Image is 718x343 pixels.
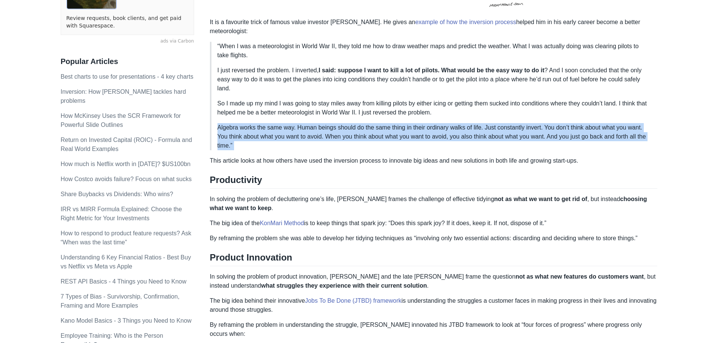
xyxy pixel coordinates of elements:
[61,38,194,45] a: ads via Carbon
[305,297,401,304] a: Jobs To Be Done (JTBD) framework
[338,67,544,73] strong: suppose I want to kill a lot of pilots. What would be the easy way to do it
[210,320,658,338] p: By reframing the problem in understanding the struggle, [PERSON_NAME] innovated his JTBD framewor...
[66,15,188,29] a: Review requests, book clients, and get paid with Squarespace.
[210,195,658,213] p: In solving the problem of decluttering one’s life, [PERSON_NAME] frames the challenge of effectiv...
[217,123,652,150] p: Algebra works the same way. Human beings should do the same thing in their ordinary walks of life...
[61,113,181,128] a: How McKinsey Uses the SCR Framework for Powerful Slide Outlines
[210,156,658,165] p: This article looks at how others have used the inversion process to innovate big ideas and new so...
[210,219,658,228] p: The big idea of the is to keep things that spark joy: “Does this spark joy? If it does, keep it. ...
[217,66,652,93] p: I just reversed the problem. I inverted, ? And I soon concluded that the only easy way to do it w...
[261,282,427,289] strong: what struggles they experience with their current solution
[210,252,658,266] h2: Product Innovation
[61,191,173,197] a: Share Buybacks vs Dividends: Who wins?
[494,196,587,202] strong: not as what we want to get rid of
[61,293,179,309] a: 7 Types of Bias - Survivorship, Confirmation, Framing and More Examples
[61,230,191,245] a: How to respond to product feature requests? Ask “When was the last time”
[260,220,304,226] a: KonMari Method
[318,67,336,73] strong: I said:
[210,174,658,189] h2: Productivity
[61,137,192,152] a: Return on Invested Capital (ROIC) - Formula and Real World Examples
[61,317,191,324] a: Kano Model Basics - 3 Things you Need to Know
[210,234,658,243] p: By reframing the problem she was able to develop her tidying techniques as “involving only two es...
[61,73,193,80] a: Best charts to use for presentations - 4 key charts
[217,99,652,117] p: So I made up my mind I was going to stay miles away from killing pilots by either icing or gettin...
[210,296,658,314] p: The big idea behind their innovative is understanding the struggles a customer faces in making pr...
[61,57,194,66] h3: Popular Articles
[61,161,191,167] a: How much is Netflix worth in [DATE]? $US100bn
[217,42,652,60] p: “When I was a meteorologist in World War II, they told me how to draw weather maps and predict th...
[61,88,186,104] a: Inversion: How [PERSON_NAME] tackles hard problems
[210,272,658,290] p: In solving the problem of product innovation, [PERSON_NAME] and the late [PERSON_NAME] frame the ...
[415,19,516,25] a: example of how the inversion process
[61,278,187,285] a: REST API Basics - 4 Things you Need to Know
[61,254,191,270] a: Understanding 6 Key Financial Ratios - Best Buy vs Netflix vs Meta vs Apple
[61,206,182,221] a: IRR vs MIRR Formula Explained: Choose the Right Metric for Your Investments
[516,273,644,280] strong: not as what new features do customers want
[61,176,192,182] a: How Costco avoids failure? Focus on what sucks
